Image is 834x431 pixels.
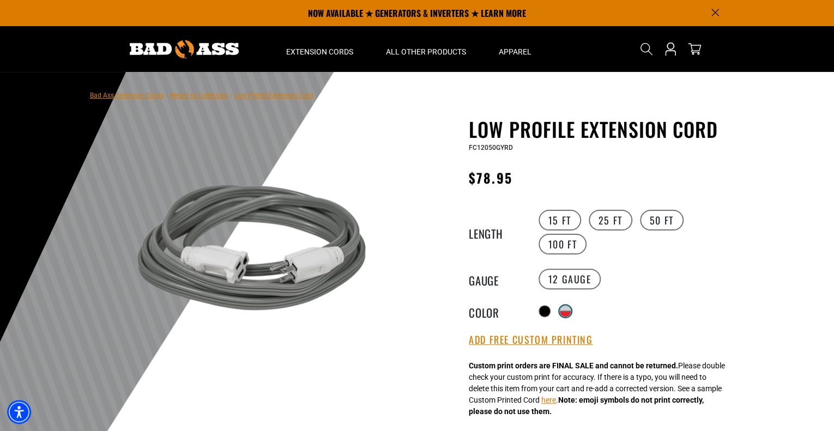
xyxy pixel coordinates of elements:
label: 15 FT [539,210,581,230]
span: Apparel [499,47,531,57]
summary: All Other Products [370,26,482,72]
legend: Length [469,225,523,239]
label: 12 Gauge [539,269,601,289]
summary: Apparel [482,26,548,72]
span: › [230,92,232,99]
a: Return to Collection [170,92,228,99]
img: grey & white [122,120,385,383]
label: 100 FT [539,234,587,254]
label: 50 FT [640,210,684,230]
span: All Other Products [386,47,466,57]
strong: Note: emoji symbols do not print correctly, please do not use them. [469,396,704,416]
label: 25 FT [589,210,632,230]
span: FC12050GYRD [469,144,513,151]
nav: breadcrumbs [90,88,313,101]
div: Accessibility Menu [7,400,31,424]
span: $78.95 [469,168,512,187]
legend: Gauge [469,272,523,286]
span: Extension Cords [286,47,353,57]
summary: Extension Cords [270,26,370,72]
span: Low Profile Extension Cord [234,92,313,99]
summary: Search [638,40,655,58]
span: › [166,92,168,99]
img: Bad Ass Extension Cords [130,40,239,58]
button: here [541,394,556,406]
legend: Color [469,304,523,318]
button: Add Free Custom Printing [469,334,593,346]
a: Bad Ass Extension Cords [90,92,164,99]
strong: Custom print orders are FINAL SALE and cannot be returned. [469,361,678,370]
h1: Low Profile Extension Cord [469,118,736,141]
div: Please double check your custom print for accuracy. If there is a typo, you will need to delete t... [469,360,725,417]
